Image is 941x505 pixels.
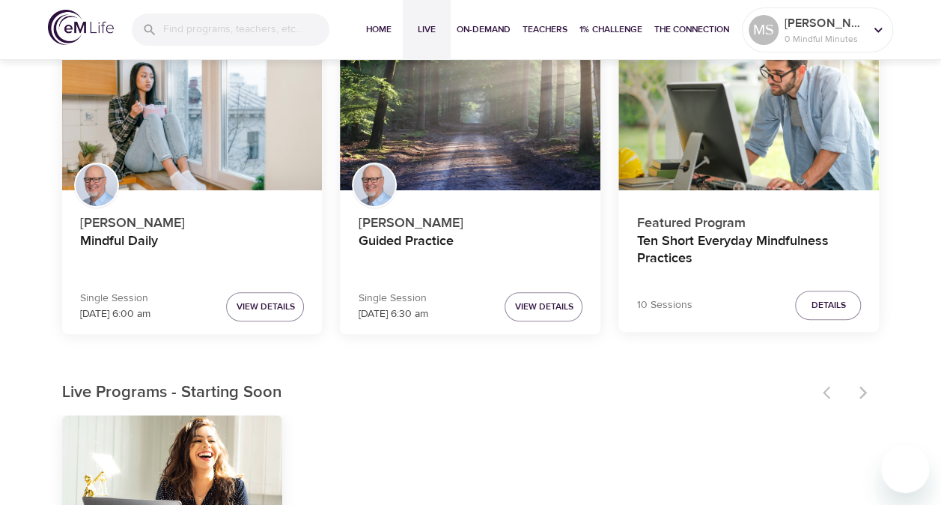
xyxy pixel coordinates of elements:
[62,381,814,405] p: Live Programs - Starting Soon
[749,15,779,45] div: MS
[514,299,573,315] span: View Details
[163,13,329,46] input: Find programs, teachers, etc...
[654,22,729,37] span: The Connection
[795,291,861,320] button: Details
[523,22,567,37] span: Teachers
[80,291,150,306] p: Single Session
[226,292,304,321] button: View Details
[881,445,929,493] iframe: Button to launch messaging window
[811,297,845,313] span: Details
[785,14,864,32] p: [PERSON_NAME]
[236,299,294,315] span: View Details
[80,233,305,269] h4: Mindful Daily
[505,292,582,321] button: View Details
[80,306,150,322] p: [DATE] 6:00 am
[579,22,642,37] span: 1% Challenge
[361,22,397,37] span: Home
[636,207,861,233] p: Featured Program
[48,10,114,45] img: logo
[340,44,600,191] button: Guided Practice
[358,306,427,322] p: [DATE] 6:30 am
[636,233,861,269] h4: Ten Short Everyday Mindfulness Practices
[62,44,323,191] button: Mindful Daily
[618,44,879,191] button: Ten Short Everyday Mindfulness Practices
[80,207,305,233] p: [PERSON_NAME]
[636,297,692,313] p: 10 Sessions
[457,22,511,37] span: On-Demand
[409,22,445,37] span: Live
[358,291,427,306] p: Single Session
[358,233,582,269] h4: Guided Practice
[785,32,864,46] p: 0 Mindful Minutes
[358,207,582,233] p: [PERSON_NAME]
